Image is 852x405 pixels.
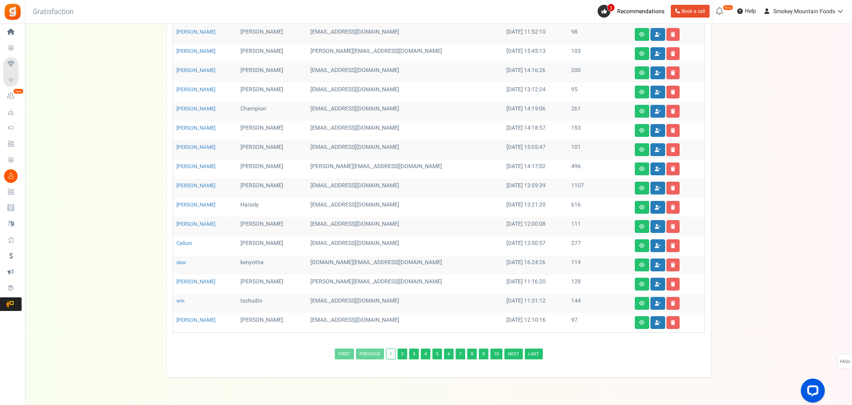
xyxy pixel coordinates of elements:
a: [PERSON_NAME] [176,124,215,132]
a: Delete user [666,124,680,137]
td: 277 [568,236,632,255]
td: [EMAIL_ADDRESS][DOMAIN_NAME] [307,25,503,44]
a: 9 [479,349,488,359]
td: 144 [568,294,632,313]
a: 5 [432,349,442,359]
td: [DOMAIN_NAME][EMAIL_ADDRESS][DOMAIN_NAME] [307,255,503,275]
td: [DATE] 11:16:20 [503,275,568,294]
a: Convert guests to users [650,182,665,194]
td: [DATE] 14:16:26 [503,63,568,82]
a: Delete user [666,143,680,156]
a: [PERSON_NAME] [176,201,215,209]
a: [PERSON_NAME] [176,47,215,55]
a: [PERSON_NAME] [176,182,215,189]
a: Last [525,349,543,359]
a: Delete user [666,316,680,329]
a: Delete user [666,86,680,98]
td: 128 [568,275,632,294]
a: Convert guests to users [650,201,665,214]
a: [PERSON_NAME] [176,66,215,74]
a: Convert guests to users [650,316,665,329]
a: Delete user [666,201,680,214]
a: 4 [421,349,430,359]
td: [PERSON_NAME] [237,178,307,198]
a: Convert guests to users [650,66,665,79]
td: [PERSON_NAME] [237,159,307,178]
a: Delete user [666,66,680,79]
td: 103 [568,44,632,63]
td: [DATE] 11:52:10 [503,25,568,44]
td: [EMAIL_ADDRESS][DOMAIN_NAME] [307,236,503,255]
td: [PERSON_NAME] [237,217,307,236]
a: First [335,349,354,359]
td: 119 [568,255,632,275]
a: Convert guests to users [650,143,665,156]
a: Delete user [666,239,680,252]
td: [EMAIL_ADDRESS][DOMAIN_NAME] [307,63,503,82]
td: 616 [568,198,632,217]
a: [PERSON_NAME] [176,162,215,170]
a: Delete user [666,259,680,271]
td: [PERSON_NAME][EMAIL_ADDRESS][DOMAIN_NAME] [307,159,503,178]
td: 1107 [568,178,632,198]
td: [DATE] 15:05:47 [503,140,568,159]
td: [DATE] 13:21:20 [503,198,568,217]
td: [EMAIL_ADDRESS][DOMAIN_NAME] [307,140,503,159]
td: 97 [568,313,632,332]
td: [PERSON_NAME] [237,236,307,255]
td: [DATE] 13:59:39 [503,178,568,198]
a: Delete user [666,105,680,118]
td: [DATE] 16:24:26 [503,255,568,275]
td: 153 [568,121,632,140]
a: Convert guests to users [650,28,665,41]
a: Callum [176,239,192,247]
em: New [723,5,733,10]
td: [EMAIL_ADDRESS][DOMAIN_NAME] [307,102,503,121]
a: win [176,297,184,305]
a: Convert guests to users [650,47,665,60]
h3: Gratisfaction [24,4,82,20]
a: [PERSON_NAME] [176,105,215,112]
a: Convert guests to users [650,124,665,137]
a: 3 Recommendations [598,5,668,18]
td: [PERSON_NAME] [237,63,307,82]
a: [PERSON_NAME] [176,278,215,285]
a: Delete user [666,297,680,310]
td: [DATE] 12:10:16 [503,313,568,332]
td: [PERSON_NAME] [237,121,307,140]
td: 95 [568,82,632,102]
td: [EMAIL_ADDRESS][DOMAIN_NAME] [307,178,503,198]
td: 98 [568,25,632,44]
span: Help [743,7,756,15]
td: 101 [568,140,632,159]
td: [DATE] 14:19:06 [503,102,568,121]
a: Convert guests to users [650,86,665,98]
a: Convert guests to users [650,259,665,271]
span: Smokey Mountain Foods [773,7,835,16]
a: [PERSON_NAME] [176,220,215,228]
a: 2 [398,349,407,359]
a: Book a call [671,5,710,18]
td: [PERSON_NAME] [237,44,307,63]
a: 6 [444,349,454,359]
a: 3 [409,349,419,359]
td: [EMAIL_ADDRESS][DOMAIN_NAME] [307,121,503,140]
a: [PERSON_NAME] [176,28,215,36]
td: [DATE] 11:31:12 [503,294,568,313]
td: [EMAIL_ADDRESS][DOMAIN_NAME] [307,198,503,217]
a: Convert guests to users [650,278,665,291]
td: [DATE] 15:45:13 [503,44,568,63]
td: [EMAIL_ADDRESS][DOMAIN_NAME] [307,82,503,102]
a: Convert guests to users [650,162,665,175]
td: [PERSON_NAME] [237,140,307,159]
td: Haissly [237,198,307,217]
td: kenyotha [237,255,307,275]
td: [DATE] 13:12:24 [503,82,568,102]
td: [PERSON_NAME] [237,313,307,332]
td: Champion [237,102,307,121]
a: [PERSON_NAME] [176,86,215,93]
td: [DATE] 14:17:02 [503,159,568,178]
td: 496 [568,159,632,178]
a: 10 [490,349,502,359]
